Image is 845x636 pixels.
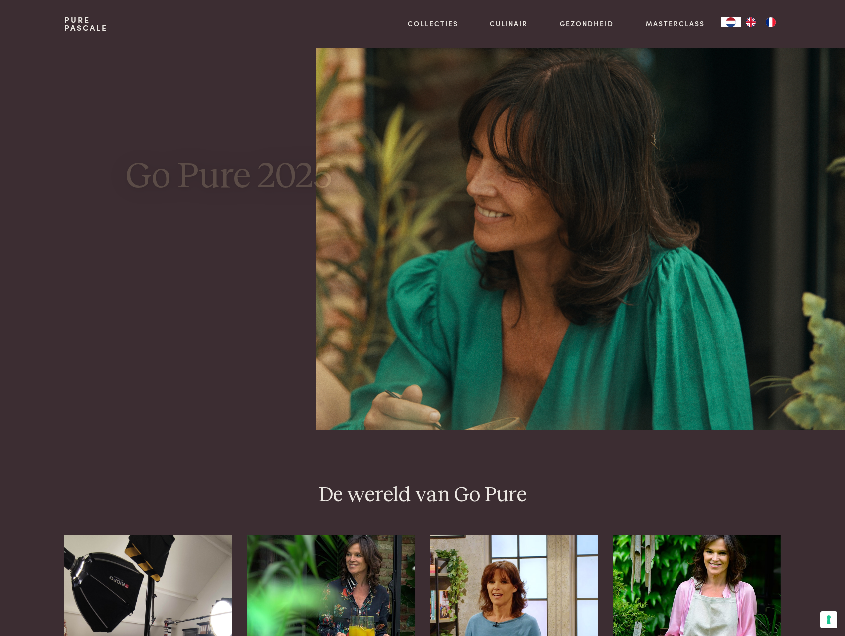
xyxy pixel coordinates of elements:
ul: Language list [741,17,781,27]
h2: De wereld van Go Pure [64,482,780,509]
a: Masterclass [646,18,705,29]
button: Uw voorkeuren voor toestemming voor trackingtechnologieën [820,611,837,628]
a: FR [761,17,781,27]
div: Language [721,17,741,27]
a: NL [721,17,741,27]
a: EN [741,17,761,27]
a: Gezondheid [560,18,614,29]
aside: Language selected: Nederlands [721,17,781,27]
a: PurePascale [64,16,108,32]
a: Culinair [490,18,528,29]
h1: Go Pure 2025 [126,155,415,200]
a: Collecties [408,18,458,29]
